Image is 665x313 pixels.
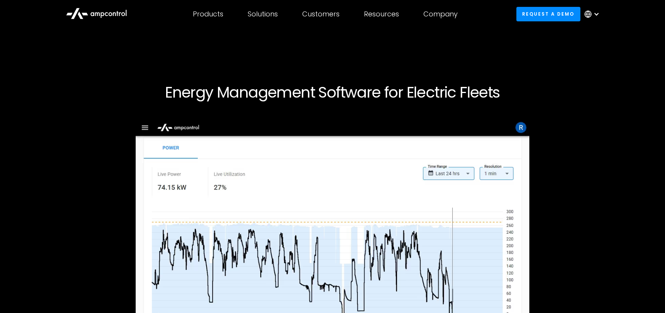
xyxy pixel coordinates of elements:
div: Customers [302,10,340,18]
div: Company [423,10,458,18]
div: Solutions [248,10,278,18]
div: Products [193,10,223,18]
a: Request a demo [516,7,580,21]
div: Resources [364,10,399,18]
h1: Energy Management Software for Electric Fleets [101,83,564,101]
